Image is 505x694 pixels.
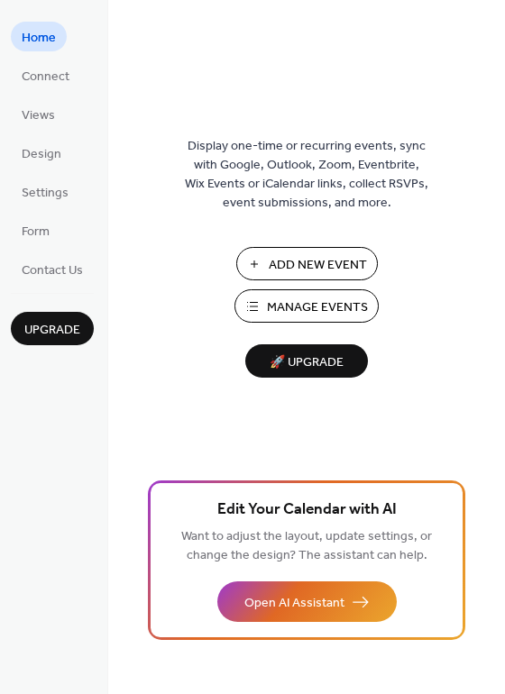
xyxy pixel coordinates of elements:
[236,247,378,280] button: Add New Event
[181,525,432,568] span: Want to adjust the layout, update settings, or change the design? The assistant can help.
[11,215,60,245] a: Form
[22,184,69,203] span: Settings
[22,29,56,48] span: Home
[24,321,80,340] span: Upgrade
[22,106,55,125] span: Views
[244,594,344,613] span: Open AI Assistant
[11,254,94,284] a: Contact Us
[22,145,61,164] span: Design
[217,581,397,622] button: Open AI Assistant
[11,60,80,90] a: Connect
[11,312,94,345] button: Upgrade
[22,68,69,87] span: Connect
[245,344,368,378] button: 🚀 Upgrade
[11,177,79,206] a: Settings
[22,261,83,280] span: Contact Us
[217,498,397,523] span: Edit Your Calendar with AI
[269,256,367,275] span: Add New Event
[11,99,66,129] a: Views
[256,351,357,375] span: 🚀 Upgrade
[267,298,368,317] span: Manage Events
[11,138,72,168] a: Design
[185,137,428,213] span: Display one-time or recurring events, sync with Google, Outlook, Zoom, Eventbrite, Wix Events or ...
[234,289,379,323] button: Manage Events
[11,22,67,51] a: Home
[22,223,50,242] span: Form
